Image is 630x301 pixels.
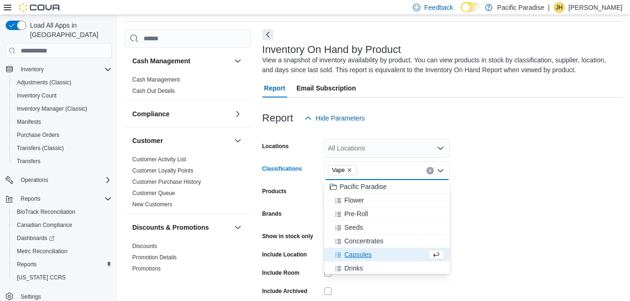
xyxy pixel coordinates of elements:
span: Hide Parameters [316,113,365,123]
button: Clear input [426,167,434,174]
button: Pre-Roll [324,207,450,221]
button: Discounts & Promotions [132,223,230,232]
a: Cash Out Details [132,88,175,94]
button: Next [262,29,273,40]
span: Drinks [344,263,363,273]
span: BioTrack Reconciliation [17,208,76,216]
span: Reports [13,259,112,270]
span: Transfers (Classic) [17,144,64,152]
span: [US_STATE] CCRS [17,274,66,281]
span: Transfers (Classic) [13,143,112,154]
button: Discounts & Promotions [232,222,243,233]
label: Products [262,188,287,195]
a: Canadian Compliance [13,219,76,231]
a: Purchase Orders [13,129,63,141]
a: Customer Activity List [132,156,186,163]
span: Capsules [344,250,372,259]
a: Customer Purchase History [132,179,201,185]
span: Pre-Roll [344,209,368,218]
button: Concentrates [324,234,450,248]
a: Customer Loyalty Points [132,167,193,174]
label: Brands [262,210,281,218]
span: Flower [344,196,364,205]
span: Email Subscription [296,79,356,98]
div: Discounts & Promotions [125,241,251,278]
a: BioTrack Reconciliation [13,206,79,218]
a: Adjustments (Classic) [13,77,75,88]
label: Locations [262,143,289,150]
span: Canadian Compliance [17,221,72,229]
span: Manifests [13,116,112,128]
button: Reports [17,193,44,204]
a: Metrc Reconciliation [13,246,71,257]
span: Operations [17,174,112,186]
button: Hide Parameters [301,109,369,128]
h3: Report [262,113,293,124]
span: Inventory Manager (Classic) [13,103,112,114]
button: Inventory Manager (Classic) [9,102,115,115]
h3: Customer [132,136,163,145]
span: Vape [328,165,357,175]
span: BioTrack Reconciliation [13,206,112,218]
button: Reports [2,192,115,205]
button: Inventory Count [9,89,115,102]
a: [US_STATE] CCRS [13,272,69,283]
span: Adjustments (Classic) [17,79,71,86]
h3: Inventory On Hand by Product [262,44,401,55]
p: [PERSON_NAME] [569,2,622,13]
span: Reports [21,195,40,203]
span: Reports [17,193,112,204]
span: Inventory Count [17,92,57,99]
span: Metrc Reconciliation [13,246,112,257]
span: Feedback [424,3,453,12]
button: Transfers (Classic) [9,142,115,155]
span: Concentrates [344,236,383,246]
div: Customer [125,154,251,214]
span: Purchase Orders [13,129,112,141]
span: Canadian Compliance [13,219,112,231]
a: Transfers (Classic) [13,143,68,154]
span: Promotions [132,265,161,272]
button: Reports [9,258,115,271]
button: Inventory [17,64,47,75]
button: Customer [232,135,243,146]
button: Close list of options [437,167,444,174]
span: Washington CCRS [13,272,112,283]
label: Include Room [262,269,299,277]
span: Inventory Manager (Classic) [17,105,87,113]
button: Metrc Reconciliation [9,245,115,258]
span: Pacific Paradise [340,182,387,191]
button: Drinks [324,262,450,275]
span: Seeds [344,223,363,232]
label: Include Archived [262,287,307,295]
span: New Customers [132,201,172,208]
p: Pacific Paradise [497,2,544,13]
a: Cash Management [132,76,180,83]
span: Dashboards [13,233,112,244]
button: Cash Management [132,56,230,66]
input: Dark Mode [461,2,480,12]
span: Transfers [17,158,40,165]
button: [US_STATE] CCRS [9,271,115,284]
h3: Cash Management [132,56,190,66]
a: Manifests [13,116,45,128]
button: Canadian Compliance [9,218,115,232]
a: Reports [13,259,40,270]
h3: Discounts & Promotions [132,223,209,232]
span: Report [264,79,285,98]
label: Show in stock only [262,233,313,240]
span: Dashboards [17,234,54,242]
button: Flower [324,194,450,207]
a: Promotion Details [132,254,177,261]
a: Dashboards [9,232,115,245]
span: Transfers [13,156,112,167]
a: Dashboards [13,233,58,244]
span: Cash Out Details [132,87,175,95]
span: Inventory Count [13,90,112,101]
button: Manifests [9,115,115,128]
span: Vape [332,166,345,175]
div: View a snapshot of inventory availability by product. You can view products in stock by classific... [262,55,618,75]
span: Discounts [132,242,157,250]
